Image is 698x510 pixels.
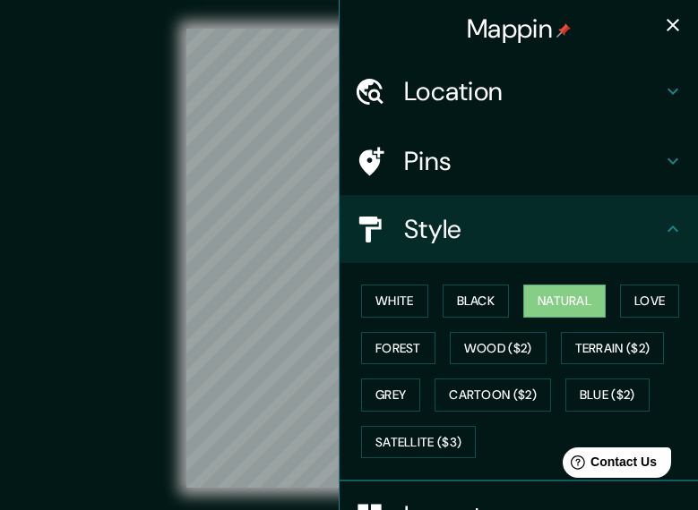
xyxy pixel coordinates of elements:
[361,426,476,459] button: Satellite ($3)
[523,285,606,318] button: Natural
[340,127,698,195] div: Pins
[539,440,678,490] iframe: Help widget launcher
[556,23,571,38] img: pin-icon.png
[361,378,420,412] button: Grey
[565,378,650,412] button: Blue ($2)
[340,57,698,125] div: Location
[404,75,662,107] h4: Location
[361,332,435,365] button: Forest
[620,285,679,318] button: Love
[361,285,428,318] button: White
[404,213,662,245] h4: Style
[450,332,547,365] button: Wood ($2)
[340,195,698,263] div: Style
[435,378,551,412] button: Cartoon ($2)
[443,285,510,318] button: Black
[404,145,662,177] h4: Pins
[561,332,665,365] button: Terrain ($2)
[186,29,512,488] canvas: Map
[467,13,571,45] h4: Mappin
